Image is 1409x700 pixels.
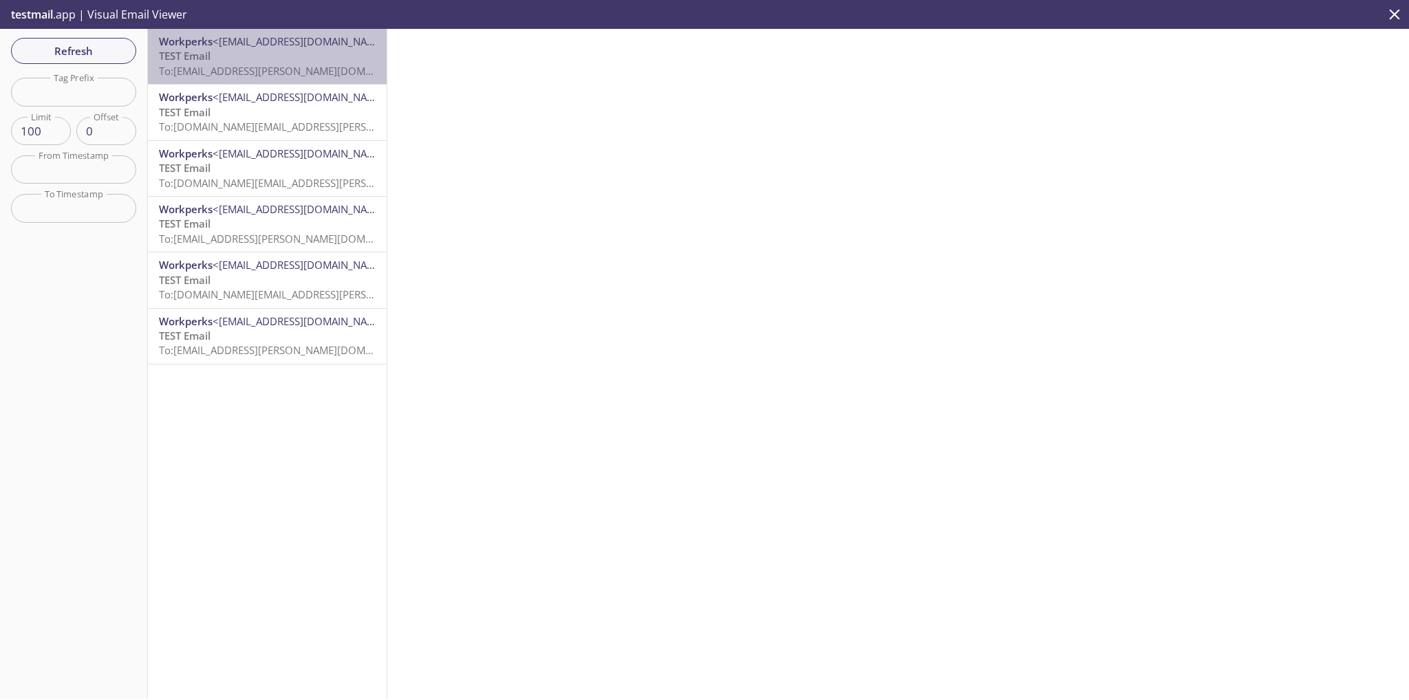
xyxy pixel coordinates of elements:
span: TEST Email [159,273,211,287]
span: Workperks [159,202,213,216]
span: TEST Email [159,105,211,119]
nav: emails [148,29,387,364]
span: <[EMAIL_ADDRESS][DOMAIN_NAME]> [213,34,391,48]
div: Workperks<[EMAIL_ADDRESS][DOMAIN_NAME]>TEST EmailTo:[EMAIL_ADDRESS][PERSON_NAME][DOMAIN_NAME] [148,197,387,252]
span: Workperks [159,258,213,272]
span: To: [DOMAIN_NAME][EMAIL_ADDRESS][PERSON_NAME][DOMAIN_NAME] [159,176,499,190]
span: To: [EMAIL_ADDRESS][PERSON_NAME][DOMAIN_NAME] [159,343,418,357]
button: Refresh [11,38,136,64]
span: <[EMAIL_ADDRESS][DOMAIN_NAME]> [213,202,391,216]
span: Workperks [159,314,213,328]
div: Workperks<[EMAIL_ADDRESS][DOMAIN_NAME]>TEST EmailTo:[DOMAIN_NAME][EMAIL_ADDRESS][PERSON_NAME][DOM... [148,85,387,140]
span: <[EMAIL_ADDRESS][DOMAIN_NAME]> [213,258,391,272]
span: Workperks [159,146,213,160]
span: TEST Email [159,49,211,63]
span: TEST Email [159,217,211,230]
span: TEST Email [159,161,211,175]
div: Workperks<[EMAIL_ADDRESS][DOMAIN_NAME]>TEST EmailTo:[EMAIL_ADDRESS][PERSON_NAME][DOMAIN_NAME] [148,309,387,364]
span: <[EMAIL_ADDRESS][DOMAIN_NAME]> [213,90,391,104]
span: Workperks [159,34,213,48]
span: To: [EMAIL_ADDRESS][PERSON_NAME][DOMAIN_NAME] [159,64,418,78]
div: Workperks<[EMAIL_ADDRESS][DOMAIN_NAME]>TEST EmailTo:[EMAIL_ADDRESS][PERSON_NAME][DOMAIN_NAME] [148,29,387,84]
span: Refresh [22,42,125,60]
span: <[EMAIL_ADDRESS][DOMAIN_NAME]> [213,314,391,328]
div: Workperks<[EMAIL_ADDRESS][DOMAIN_NAME]>TEST EmailTo:[DOMAIN_NAME][EMAIL_ADDRESS][PERSON_NAME][DOM... [148,141,387,196]
span: testmail [11,7,53,22]
span: To: [EMAIL_ADDRESS][PERSON_NAME][DOMAIN_NAME] [159,232,418,245]
span: <[EMAIL_ADDRESS][DOMAIN_NAME]> [213,146,391,160]
span: To: [DOMAIN_NAME][EMAIL_ADDRESS][PERSON_NAME][DOMAIN_NAME] [159,120,499,133]
span: To: [DOMAIN_NAME][EMAIL_ADDRESS][PERSON_NAME][DOMAIN_NAME] [159,287,499,301]
div: Workperks<[EMAIL_ADDRESS][DOMAIN_NAME]>TEST EmailTo:[DOMAIN_NAME][EMAIL_ADDRESS][PERSON_NAME][DOM... [148,252,387,307]
span: Workperks [159,90,213,104]
span: TEST Email [159,329,211,342]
